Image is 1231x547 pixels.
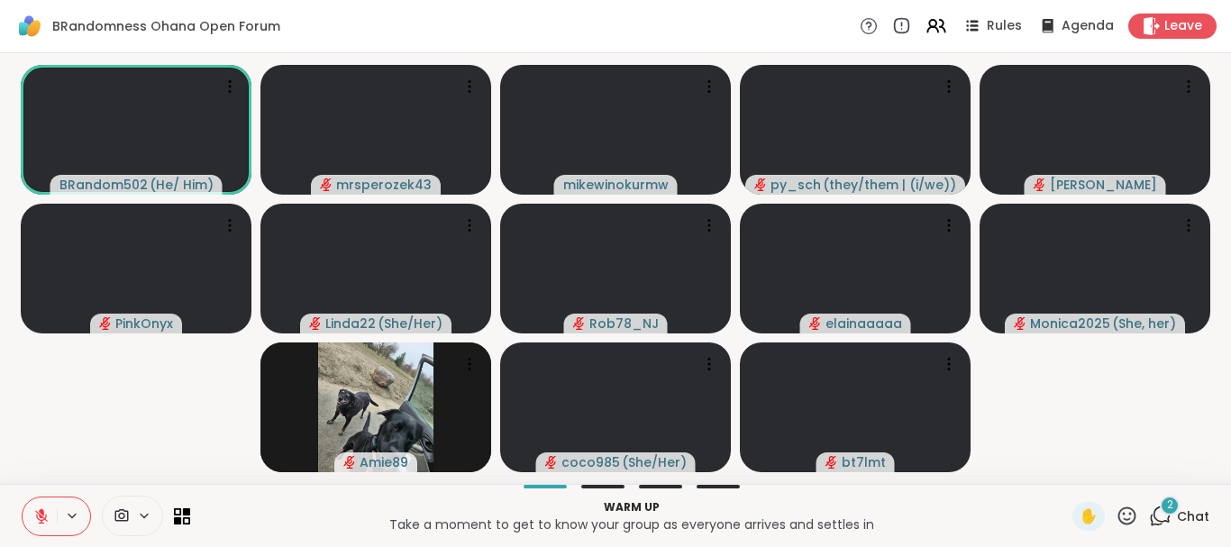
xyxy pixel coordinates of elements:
[825,315,902,333] span: elainaaaaa
[325,315,376,333] span: Linda22
[1034,178,1046,191] span: audio-muted
[201,515,1062,533] p: Take a moment to get to know your group as everyone arrives and settles in
[99,317,112,330] span: audio-muted
[309,317,322,330] span: audio-muted
[320,178,333,191] span: audio-muted
[318,342,433,472] img: Amie89
[115,315,173,333] span: PinkOnyx
[14,11,45,41] img: ShareWell Logomark
[150,176,214,194] span: ( He/ Him )
[809,317,822,330] span: audio-muted
[1080,506,1098,527] span: ✋
[59,176,148,194] span: BRandom502
[1050,176,1157,194] span: [PERSON_NAME]
[1062,17,1114,35] span: Agenda
[360,453,408,471] span: Amie89
[563,176,669,194] span: mikewinokurmw
[1014,317,1026,330] span: audio-muted
[1112,315,1176,333] span: ( She, her )
[771,176,821,194] span: py_sch
[1177,507,1209,525] span: Chat
[343,456,356,469] span: audio-muted
[545,456,558,469] span: audio-muted
[1164,17,1202,35] span: Leave
[823,176,956,194] span: ( they/them | (i/we) )
[987,17,1022,35] span: Rules
[336,176,432,194] span: mrsperozek43
[754,178,767,191] span: audio-muted
[573,317,586,330] span: audio-muted
[842,453,886,471] span: bt7lmt
[622,453,687,471] span: ( She/Her )
[1167,497,1173,513] span: 2
[589,315,659,333] span: Rob78_NJ
[561,453,620,471] span: coco985
[52,17,280,35] span: BRandomness Ohana Open Forum
[201,499,1062,515] p: Warm up
[378,315,442,333] span: ( She/Her )
[1030,315,1110,333] span: Monica2025
[825,456,838,469] span: audio-muted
